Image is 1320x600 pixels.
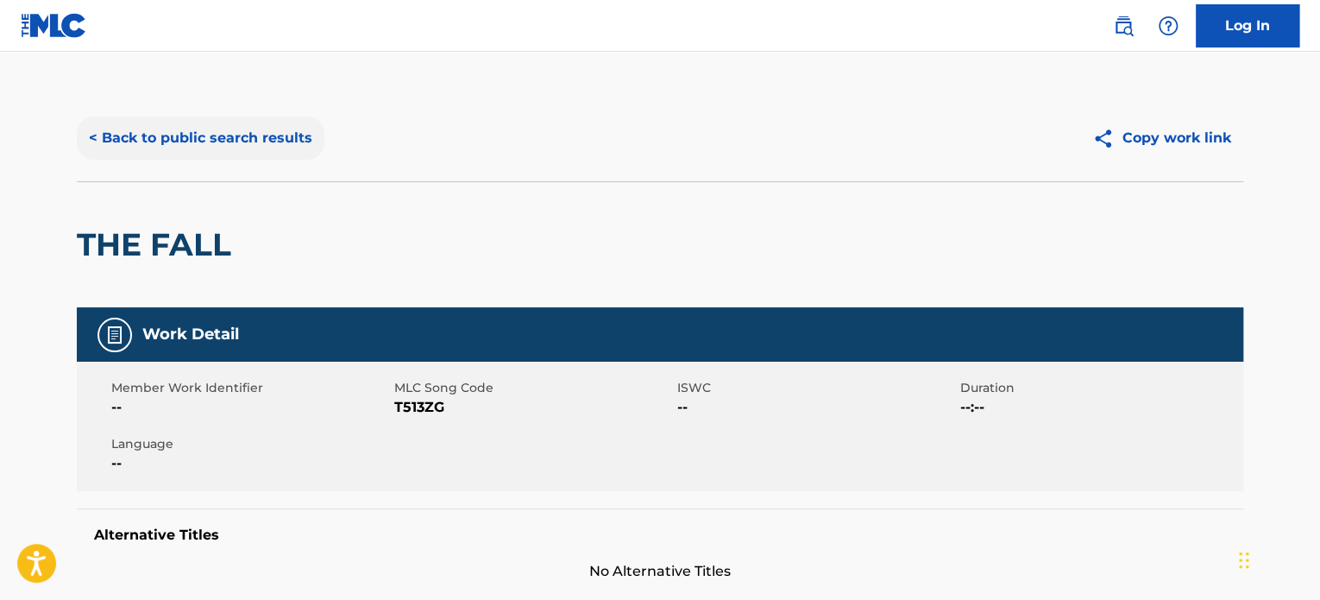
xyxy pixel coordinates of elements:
span: Duration [960,379,1239,397]
span: -- [677,397,956,418]
button: < Back to public search results [77,117,324,160]
span: ISWC [677,379,956,397]
h2: THE FALL [77,225,240,264]
span: MLC Song Code [394,379,673,397]
img: help [1158,16,1179,36]
a: Public Search [1106,9,1141,43]
img: Copy work link [1092,128,1122,149]
span: Language [111,435,390,453]
button: Copy work link [1080,117,1243,160]
img: search [1113,16,1134,36]
span: -- [111,453,390,474]
h5: Work Detail [142,325,239,344]
span: --:-- [960,397,1239,418]
iframe: Chat Widget [1234,517,1320,600]
span: Member Work Identifier [111,379,390,397]
span: -- [111,397,390,418]
span: No Alternative Titles [77,561,1243,582]
span: T513ZG [394,397,673,418]
h5: Alternative Titles [94,527,1226,544]
div: Drag [1239,534,1249,586]
a: Log In [1196,4,1299,47]
div: Help [1151,9,1185,43]
img: MLC Logo [21,13,87,38]
img: Work Detail [104,325,125,345]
